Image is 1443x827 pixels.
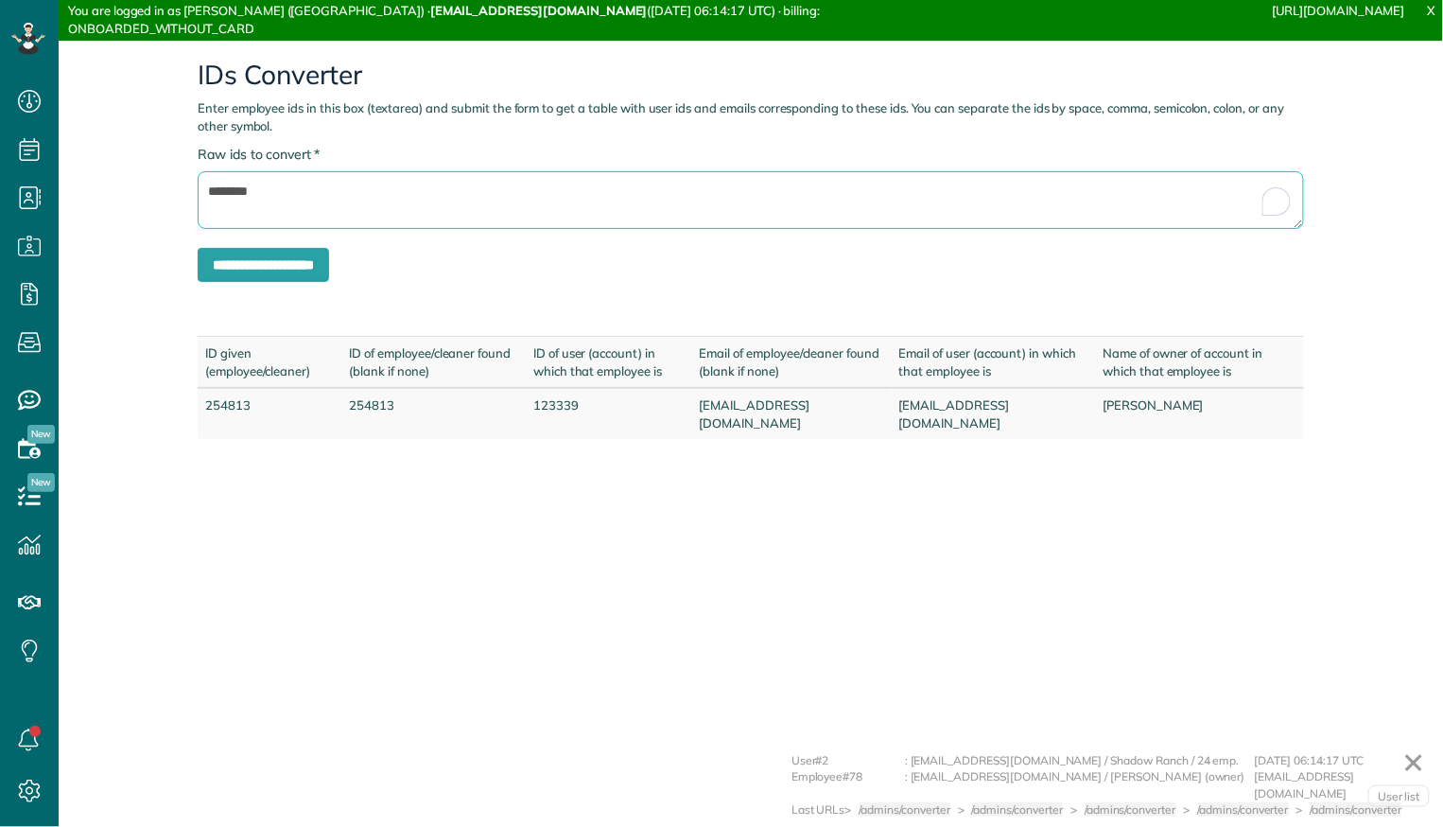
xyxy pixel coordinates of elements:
span: New [27,425,55,444]
a: User list [1368,785,1430,808]
p: Enter employee ids in this box (textarea) and submit the form to get a table with user ids and em... [198,99,1304,135]
td: 254813 [198,388,341,439]
div: [DATE] 06:14:17 UTC [1255,752,1425,769]
label: Raw ids to convert [198,145,320,164]
td: Email of employee/cleaner found (blank if none) [692,337,892,389]
td: Name of owner of account in which that employee is [1095,337,1304,389]
div: User#2 [791,752,905,769]
strong: [EMAIL_ADDRESS][DOMAIN_NAME] [430,3,648,18]
a: [URL][DOMAIN_NAME] [1273,3,1405,18]
td: 254813 [341,388,526,439]
div: [EMAIL_ADDRESS][DOMAIN_NAME] [1255,768,1425,801]
div: > > > > > [845,801,1410,818]
div: Employee#78 [791,768,905,801]
span: /admins/converter [1198,802,1289,817]
div: : [EMAIL_ADDRESS][DOMAIN_NAME] / Shadow Ranch / 24 emp. [905,752,1255,769]
td: 123339 [526,388,692,439]
td: [EMAIL_ADDRESS][DOMAIN_NAME] [692,388,892,439]
span: /admins/converter [1311,802,1401,817]
a: ✕ [1394,740,1434,785]
h2: IDs Converter [198,61,1304,90]
div: Last URLs [791,801,845,818]
td: Email of user (account) in which that employee is [892,337,1096,389]
td: [EMAIL_ADDRESS][DOMAIN_NAME] [892,388,1096,439]
td: ID given (employee/cleaner) [198,337,341,389]
span: /admins/converter [860,802,950,817]
td: ID of employee/cleaner found (blank if none) [341,337,526,389]
div: : [EMAIL_ADDRESS][DOMAIN_NAME] / [PERSON_NAME] (owner) [905,768,1255,801]
span: /admins/converter [1085,802,1175,817]
textarea: To enrich screen reader interactions, please activate Accessibility in Grammarly extension settings [198,171,1304,229]
td: ID of user (account) in which that employee is [526,337,692,389]
span: New [27,473,55,492]
td: [PERSON_NAME] [1095,388,1304,439]
span: /admins/converter [972,802,1063,817]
